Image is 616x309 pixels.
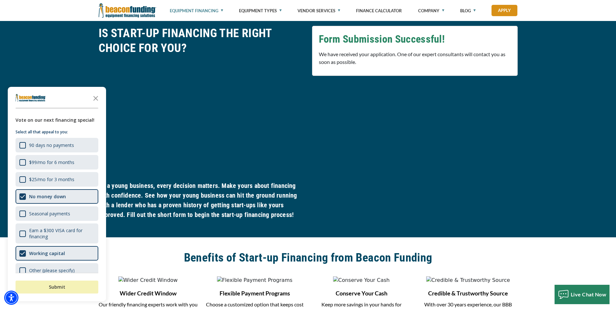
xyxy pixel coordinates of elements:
[16,223,98,243] div: Earn a $300 VISA card for financing
[29,142,74,148] div: 90 days no payments
[571,291,607,297] span: Live Chat Now
[99,250,518,265] h2: Benefits of Start-up Financing from Beacon Funding
[16,138,98,152] div: 90 days no payments
[16,206,98,221] div: Seasonal payments
[419,289,518,297] h6: Credible & Trustworthy Source
[217,276,293,284] img: Flexible Payment Programs
[8,87,106,301] div: Survey
[426,276,510,284] img: Credible & Trustworthy Source
[16,281,98,294] button: Submit
[29,193,66,200] div: No money down
[4,291,18,305] div: Accessibility Menu
[99,26,304,56] h2: IS START-UP FINANCING THE RIGHT CHOICE FOR YOU?
[16,172,98,187] div: $25/mo for 3 months
[29,211,70,217] div: Seasonal payments
[29,176,74,182] div: $25/mo for 3 months
[492,5,517,16] a: Apply
[89,91,102,104] button: Close the survey
[99,289,198,297] h6: Wider Credit Window
[29,159,74,165] div: $99/mo for 6 months
[16,155,98,170] div: $99/mo for 6 months
[118,276,178,284] img: Wider Credit Window
[16,189,98,204] div: No money down
[319,33,511,46] h3: Form Submission Successful!
[555,285,610,304] button: Live Chat Now
[99,181,304,220] h5: As a young business, every decision matters. Make yours about financing with confidence. See how ...
[205,289,304,297] h6: Flexible Payment Programs
[312,289,411,297] h6: Conserve Your Cash
[29,250,65,256] div: Working capital
[16,117,98,124] div: Vote on our next financing special!
[319,50,511,66] p: We have received your application. One of our expert consultants will contact you as soon as poss...
[16,263,98,278] div: Other (please specify)
[29,227,94,240] div: Earn a $300 VISA card for financing
[333,276,390,284] img: Conserve Your Cash
[99,60,304,176] iframe: Getting Approved for Financing as a Start-up
[16,94,46,102] img: Company logo
[16,129,98,135] p: Select all that appeal to you:
[16,246,98,261] div: Working capital
[29,267,75,273] div: Other (please specify)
